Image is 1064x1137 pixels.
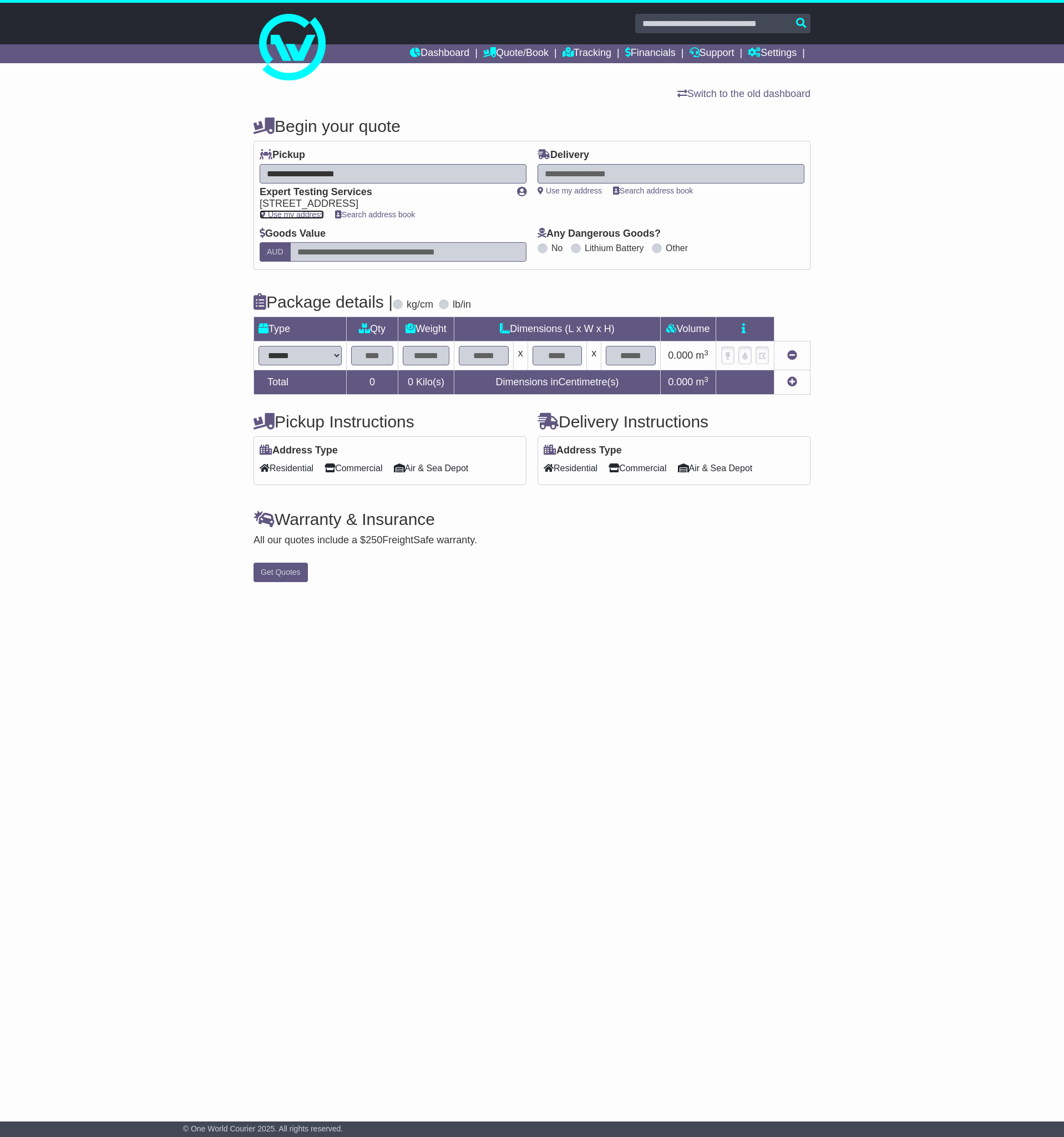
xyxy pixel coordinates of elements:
[609,460,666,477] span: Commercial
[183,1124,343,1133] span: © One World Courier 2025. All rights reserved.
[254,317,347,341] td: Type
[260,242,291,262] label: AUD
[483,44,549,63] a: Quote/Book
[544,445,622,457] label: Address Type
[660,317,716,341] td: Volume
[398,370,454,395] td: Kilo(s)
[454,317,660,341] td: Dimensions (L x W x H)
[260,228,326,240] label: Goods Value
[538,186,602,195] a: Use my address
[453,299,471,311] label: lb/in
[563,44,611,63] a: Tracking
[787,350,797,361] a: Remove this item
[254,412,526,431] h4: Pickup Instructions
[254,510,810,528] h4: Warranty & Insurance
[254,293,393,311] h4: Package details |
[538,149,589,161] label: Delivery
[666,243,688,253] label: Other
[704,375,708,384] sup: 3
[260,198,506,210] div: [STREET_ADDRESS]
[347,370,398,395] td: 0
[668,350,693,361] span: 0.000
[677,88,810,99] a: Switch to the old dashboard
[585,243,644,253] label: Lithium Battery
[538,228,661,240] label: Any Dangerous Goods?
[613,186,693,195] a: Search address book
[696,376,708,388] span: m
[787,376,797,388] a: Add new item
[408,376,413,388] span: 0
[366,534,382,545] span: 250
[690,44,734,63] a: Support
[260,460,313,477] span: Residential
[407,299,433,311] label: kg/cm
[625,44,676,63] a: Financials
[696,350,708,361] span: m
[398,317,454,341] td: Weight
[260,149,305,161] label: Pickup
[410,44,469,63] a: Dashboard
[254,563,308,582] button: Get Quotes
[668,376,693,388] span: 0.000
[254,370,347,395] td: Total
[587,341,601,370] td: x
[347,317,398,341] td: Qty
[538,412,810,431] h4: Delivery Instructions
[260,186,506,198] div: Expert Testing Services
[748,44,797,63] a: Settings
[335,210,415,219] a: Search address book
[325,460,382,477] span: Commercial
[254,117,810,135] h4: Begin your quote
[513,341,528,370] td: x
[254,534,810,547] div: All our quotes include a $ FreightSafe warranty.
[678,460,753,477] span: Air & Sea Depot
[551,243,563,253] label: No
[454,370,660,395] td: Dimensions in Centimetre(s)
[394,460,469,477] span: Air & Sea Depot
[260,210,324,219] a: Use my address
[704,349,708,357] sup: 3
[544,460,597,477] span: Residential
[260,445,338,457] label: Address Type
